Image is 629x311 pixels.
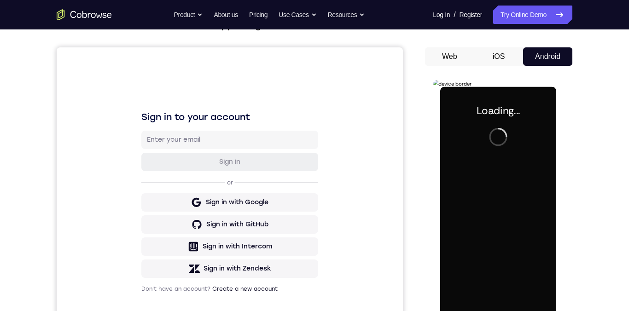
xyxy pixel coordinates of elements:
[249,6,268,24] a: Pricing
[57,9,112,20] a: Go to the home page
[425,47,474,66] button: Web
[328,6,365,24] button: Resources
[214,6,238,24] a: About us
[146,195,215,204] div: Sign in with Intercom
[523,47,572,66] button: Android
[85,63,262,76] h1: Sign in to your account
[85,168,262,186] button: Sign in with GitHub
[150,173,212,182] div: Sign in with GitHub
[460,6,482,24] a: Register
[156,238,221,245] a: Create a new account
[147,217,215,226] div: Sign in with Zendesk
[279,6,316,24] button: Use Cases
[85,212,262,230] button: Sign in with Zendesk
[90,88,256,97] input: Enter your email
[174,6,203,24] button: Product
[474,47,524,66] button: iOS
[169,132,178,139] p: or
[493,6,572,24] a: Try Online Demo
[85,190,262,208] button: Sign in with Intercom
[454,9,455,20] span: /
[85,238,262,245] p: Don't have an account?
[85,105,262,124] button: Sign in
[149,150,212,160] div: Sign in with Google
[85,146,262,164] button: Sign in with Google
[433,6,450,24] a: Log In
